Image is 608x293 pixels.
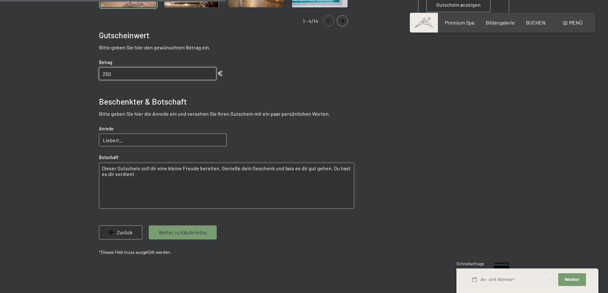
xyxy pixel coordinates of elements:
button: Weiter [558,273,586,286]
span: Schnellanfrage [456,261,484,266]
a: BUCHEN [526,19,545,26]
a: Premium Spa [445,19,474,26]
a: Bildergalerie [486,19,515,26]
span: Menü [569,19,582,26]
span: Weiter [565,277,580,282]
